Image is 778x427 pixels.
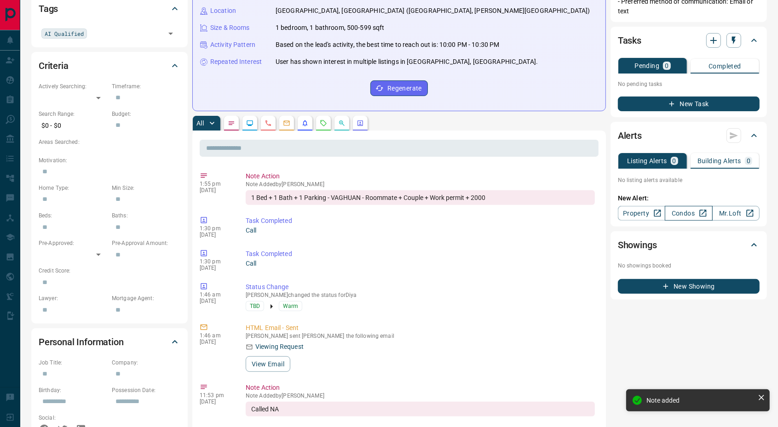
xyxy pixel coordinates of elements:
[246,226,595,235] p: Call
[39,118,107,133] p: $0 - $0
[712,206,760,221] a: Mr.Loft
[39,211,107,220] p: Beds:
[39,239,107,247] p: Pre-Approved:
[246,190,595,205] div: 1 Bed + 1 Bath + 1 Parking - VAGHUAN - Roommate + Couple + Work permit + 2000
[112,239,180,247] p: Pre-Approval Amount:
[246,259,595,268] p: Call
[39,414,107,422] p: Social:
[200,187,232,194] p: [DATE]
[112,359,180,367] p: Company:
[200,232,232,238] p: [DATE]
[618,29,760,51] div: Tasks
[246,282,595,292] p: Status Change
[301,120,309,127] svg: Listing Alerts
[618,238,657,252] h2: Showings
[697,158,741,164] p: Building Alerts
[200,339,232,345] p: [DATE]
[250,302,260,311] span: TBD
[39,156,180,165] p: Motivation:
[210,40,255,50] p: Activity Pattern
[39,359,107,367] p: Job Title:
[246,393,595,399] p: Note Added by [PERSON_NAME]
[196,120,204,126] p: All
[164,27,177,40] button: Open
[255,342,304,352] p: Viewing Request
[39,386,107,394] p: Birthday:
[39,267,180,275] p: Credit Score:
[246,181,595,188] p: Note Added by [PERSON_NAME]
[39,138,180,146] p: Areas Searched:
[618,206,665,221] a: Property
[246,216,595,226] p: Task Completed
[276,57,538,67] p: User has shown interest in multiple listings in [GEOGRAPHIC_DATA], [GEOGRAPHIC_DATA].
[283,302,298,311] span: Warm
[210,6,236,16] p: Location
[618,33,641,48] h2: Tasks
[618,234,760,256] div: Showings
[618,125,760,147] div: Alerts
[246,249,595,259] p: Task Completed
[618,262,760,270] p: No showings booked
[39,58,69,73] h2: Criteria
[618,194,760,203] p: New Alert:
[276,6,590,16] p: [GEOGRAPHIC_DATA], [GEOGRAPHIC_DATA] ([GEOGRAPHIC_DATA], [PERSON_NAME][GEOGRAPHIC_DATA])
[210,23,250,33] p: Size & Rooms
[618,97,760,111] button: New Task
[276,40,500,50] p: Based on the lead's activity, the best time to reach out is: 10:00 PM - 10:30 PM
[200,392,232,399] p: 11:53 pm
[634,63,659,69] p: Pending
[338,120,346,127] svg: Opportunities
[246,323,595,333] p: HTML Email - Sent
[228,120,235,127] svg: Notes
[112,110,180,118] p: Budget:
[246,292,595,298] p: [PERSON_NAME] changed the status for Diya
[265,120,272,127] svg: Calls
[200,258,232,265] p: 1:30 pm
[200,265,232,271] p: [DATE]
[276,23,385,33] p: 1 bedroom, 1 bathroom, 500-599 sqft
[39,331,180,353] div: Personal Information
[370,80,428,96] button: Regenerate
[246,171,595,181] p: Note Action
[673,158,676,164] p: 0
[618,176,760,184] p: No listing alerts available
[200,291,232,298] p: 1:46 am
[618,77,760,91] p: No pending tasks
[618,279,760,294] button: New Showing
[646,397,754,404] div: Note added
[45,29,84,38] span: AI Qualified
[39,55,180,77] div: Criteria
[200,298,232,304] p: [DATE]
[200,399,232,405] p: [DATE]
[39,110,107,118] p: Search Range:
[320,120,327,127] svg: Requests
[112,386,180,394] p: Possession Date:
[112,294,180,302] p: Mortgage Agent:
[627,158,667,164] p: Listing Alerts
[618,128,642,143] h2: Alerts
[210,57,262,67] p: Repeated Interest
[39,1,58,16] h2: Tags
[112,211,180,220] p: Baths:
[39,294,107,302] p: Lawyer:
[39,82,107,91] p: Actively Searching:
[200,225,232,232] p: 1:30 pm
[112,82,180,91] p: Timeframe:
[283,120,290,127] svg: Emails
[39,335,124,349] h2: Personal Information
[200,181,232,187] p: 1:55 pm
[246,120,254,127] svg: Lead Browsing Activity
[665,63,669,69] p: 0
[665,206,712,221] a: Condos
[747,158,750,164] p: 0
[357,120,364,127] svg: Agent Actions
[39,184,107,192] p: Home Type:
[246,333,595,339] p: [PERSON_NAME] sent [PERSON_NAME] the following email
[112,184,180,192] p: Min Size:
[246,402,595,416] div: Called NA
[200,332,232,339] p: 1:46 am
[246,356,290,372] button: View Email
[246,383,595,393] p: Note Action
[709,63,741,69] p: Completed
